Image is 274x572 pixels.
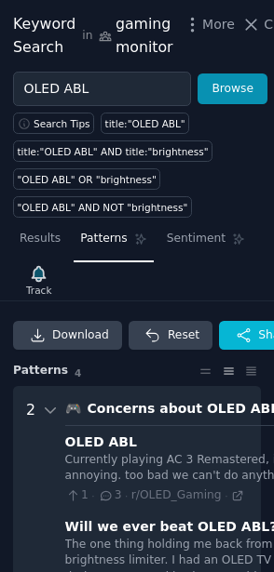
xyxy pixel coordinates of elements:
input: Try a keyword related to your business [13,72,191,106]
span: Results [20,231,61,247]
button: Reset [129,321,212,351]
div: OLED ABL [65,432,137,452]
span: r/OLED_Gaming [131,488,222,501]
div: "OLED ABL" AND NOT "brightness" [18,201,188,214]
div: "OLED ABL" OR "brightness" [18,173,157,186]
a: "OLED ABL" OR "brightness" [13,168,160,190]
a: title:"OLED ABL" [101,113,189,134]
span: · [91,489,94,502]
span: · [225,489,227,502]
span: Reset [168,327,199,344]
a: Download [13,321,122,351]
a: Sentiment [160,224,252,262]
span: in [82,28,92,45]
span: 1 [65,487,89,504]
span: Sentiment [167,231,226,247]
a: Results [13,224,67,262]
a: title:"OLED ABL" AND title:"brightness" [13,140,212,162]
span: Patterns [80,231,127,247]
div: Keyword Search gaming monitor [13,13,173,59]
span: More [202,15,235,34]
span: Search Tips [34,117,90,130]
span: 3 [98,487,121,504]
span: Download [52,327,109,344]
div: title:"OLED ABL" [105,117,185,130]
button: More [183,15,235,34]
button: Browse [198,73,267,105]
span: 🎮 [65,401,81,416]
button: Track [20,261,58,300]
span: · [125,489,128,502]
span: Pattern s [13,363,68,379]
a: Patterns [74,224,153,262]
button: Search Tips [13,113,94,134]
div: Track [26,284,51,297]
span: 4 [75,367,81,379]
div: title:"OLED ABL" AND title:"brightness" [18,145,209,158]
a: "OLED ABL" AND NOT "brightness" [13,196,192,218]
